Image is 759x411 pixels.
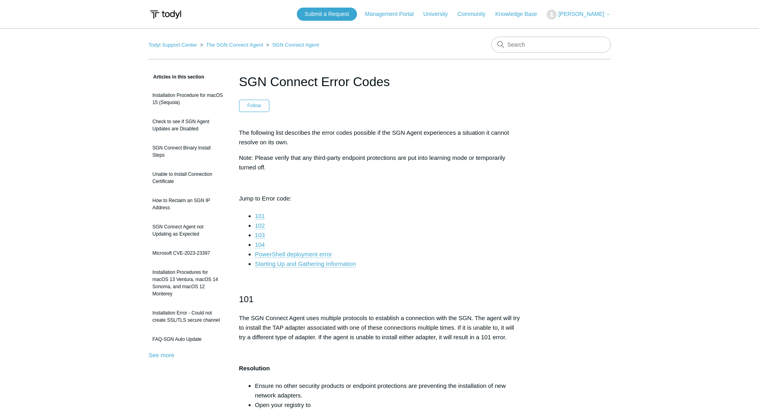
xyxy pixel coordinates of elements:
a: Todyl Support Center [149,42,197,48]
span: Articles in this section [149,74,204,80]
a: University [423,10,455,18]
a: 104 [255,241,265,248]
img: Todyl Support Center Help Center home page [149,7,182,22]
p: Note: Please verify that any third-party endpoint protections are put into learning mode or tempo... [239,153,520,172]
h1: SGN Connect Error Codes [239,72,520,91]
a: The SGN Connect Agent [206,42,263,48]
a: Starting Up and Gathering Information [255,260,356,267]
p: The SGN Connect Agent uses multiple protocols to establish a connection with the SGN. The agent w... [239,313,520,342]
a: Community [457,10,494,18]
h2: 101 [239,292,520,306]
li: Todyl Support Center [149,42,199,48]
a: See more [149,352,175,358]
button: [PERSON_NAME] [547,10,610,20]
a: Knowledge Base [495,10,545,18]
a: PowerShell deployment error [255,251,332,258]
li: The SGN Connect Agent [198,42,265,48]
a: 102 [255,222,265,229]
a: Unable to Install Connection Certificate [149,167,227,189]
input: Search [491,37,611,53]
a: Installation Procedure for macOS 15 (Sequoia) [149,88,227,110]
a: Installation Procedures for macOS 13 Ventura, macOS 14 Sonoma, and macOS 12 Monterey [149,265,227,301]
a: SGN Connect Agent [272,42,319,48]
button: Follow Article [239,100,270,112]
a: Microsoft CVE-2023-23397 [149,246,227,261]
a: 101 [255,212,265,220]
span: [PERSON_NAME] [558,11,604,17]
li: SGN Connect Agent [265,42,319,48]
a: 103 [255,232,265,239]
a: FAQ-SGN Auto Update [149,332,227,347]
p: Jump to Error code: [239,194,520,203]
p: The following list describes the error codes possible if the SGN Agent experiences a situation it... [239,128,520,147]
strong: Resolution [239,365,270,372]
a: SGN Connect Binary Install Steps [149,140,227,163]
a: Submit a Request [297,8,357,21]
a: How to Reclaim an SGN IP Address [149,193,227,215]
a: Check to see if SGN Agent Updates are Disabled [149,114,227,136]
a: SGN Connect Agent not Updating as Expected [149,219,227,242]
a: Installation Error - Could not create SSL/TLS secure channel [149,305,227,328]
li: Ensure no other security products or endpoint protections are preventing the installation of new ... [255,381,520,400]
a: Management Portal [365,10,422,18]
